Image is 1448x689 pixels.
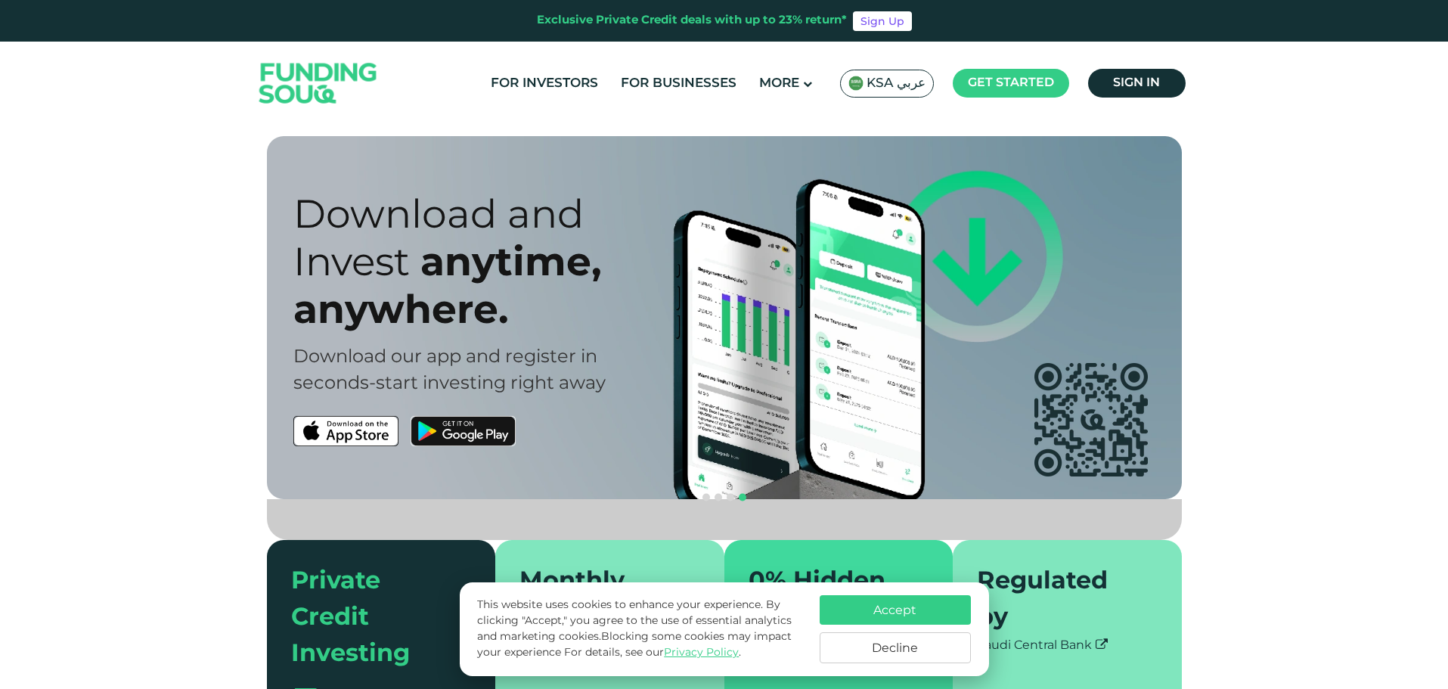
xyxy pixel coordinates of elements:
span: anytime, [420,246,602,284]
span: KSA عربي [867,75,926,92]
span: More [759,77,799,90]
button: Accept [820,595,971,625]
button: navigation [724,492,736,504]
img: app QR code [1034,363,1148,476]
div: Exclusive Private Credit deals with up to 23% return* [537,12,847,29]
span: Get started [968,77,1054,88]
img: SA Flag [848,76,864,91]
span: Invest [293,246,410,284]
span: For details, see our . [564,647,741,658]
div: Regulated by [977,564,1139,637]
img: Logo [244,45,392,122]
button: navigation [700,492,712,504]
div: Download and [293,190,751,237]
a: For Investors [487,71,602,96]
span: Sign in [1113,77,1160,88]
div: anywhere. [293,285,751,333]
button: navigation [736,492,749,504]
img: Google Play [411,416,516,446]
div: Download our app and register in [293,344,751,371]
button: Decline [820,632,971,663]
div: Monthly repayments [519,564,682,637]
div: 0% Hidden Fees [749,564,911,637]
a: Sign Up [853,11,912,31]
a: For Businesses [617,71,740,96]
div: seconds-start investing right away [293,371,751,397]
a: Sign in [1088,69,1186,98]
button: navigation [712,492,724,504]
p: This website uses cookies to enhance your experience. By clicking "Accept," you agree to the use ... [477,597,804,661]
a: Privacy Policy [664,647,739,658]
div: Saudi Central Bank [977,637,1158,655]
img: App Store [293,416,398,446]
div: Private Credit Investing [291,564,454,673]
span: Blocking some cookies may impact your experience [477,632,792,658]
